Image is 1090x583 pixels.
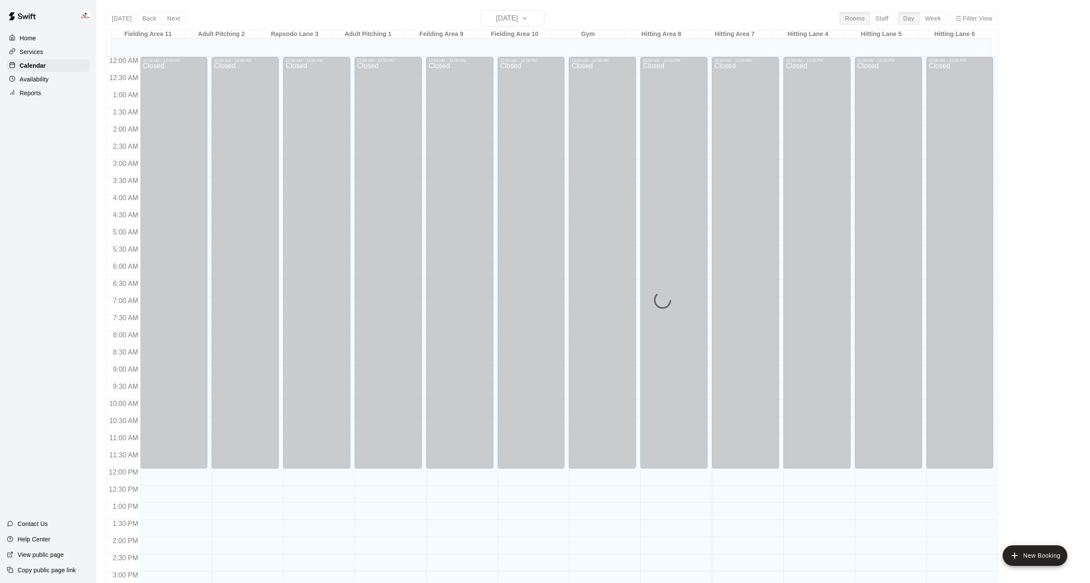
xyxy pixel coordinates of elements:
[918,30,991,39] div: Hitting Lane 6
[111,297,140,304] span: 7:00 AM
[111,228,140,236] span: 5:00 AM
[107,74,140,81] span: 12:30 AM
[20,89,41,97] p: Reports
[258,30,331,39] div: Rapsodo Lane 3
[111,366,140,373] span: 9:00 AM
[214,63,276,472] div: Closed
[111,280,140,287] span: 6:30 AM
[110,503,140,510] span: 1:00 PM
[18,535,50,544] p: Help Center
[478,30,551,39] div: Fielding Area 10
[111,108,140,116] span: 1:30 AM
[107,451,140,459] span: 11:30 AM
[111,143,140,150] span: 2:30 AM
[714,58,776,63] div: 12:00 AM – 12:00 PM
[929,58,991,63] div: 12:00 AM – 12:00 PM
[1003,545,1067,566] button: add
[283,57,350,469] div: 12:00 AM – 12:00 PM: Closed
[18,520,48,528] p: Contact Us
[855,57,922,469] div: 12:00 AM – 12:00 PM: Closed
[857,63,920,472] div: Closed
[771,30,845,39] div: Hitting Lane 4
[107,469,140,476] span: 12:00 PM
[640,57,708,469] div: 12:00 AM – 12:00 PM: Closed
[571,58,633,63] div: 12:00 AM – 12:00 PM
[786,63,848,472] div: Closed
[355,57,422,469] div: 12:00 AM – 12:00 PM: Closed
[429,63,491,472] div: Closed
[20,48,43,56] p: Services
[107,57,140,64] span: 12:00 AM
[929,63,991,472] div: Closed
[783,57,851,469] div: 12:00 AM – 12:00 PM: Closed
[624,30,698,39] div: Hitting Area 8
[111,30,185,39] div: Fielding Area 11
[698,30,771,39] div: Hitting Area 7
[111,331,140,339] span: 8:00 AM
[712,57,779,469] div: 12:00 AM – 12:00 PM: Closed
[111,383,140,390] span: 9:30 AM
[7,73,90,86] a: Availability
[111,263,140,270] span: 6:00 AM
[7,87,90,99] a: Reports
[110,537,140,544] span: 2:00 PM
[286,63,348,472] div: Closed
[7,45,90,58] a: Services
[107,434,140,442] span: 11:00 AM
[111,349,140,356] span: 8:30 AM
[20,75,49,84] p: Availability
[357,63,419,472] div: Closed
[140,57,207,469] div: 12:00 AM – 12:00 PM: Closed
[7,59,90,72] a: Calendar
[80,10,90,21] img: Enrique De Los Rios
[331,30,405,39] div: Adult Pitching 1
[926,57,994,469] div: 12:00 AM – 12:00 PM: Closed
[7,32,90,45] a: Home
[714,63,776,472] div: Closed
[107,417,140,424] span: 10:30 AM
[357,58,419,63] div: 12:00 AM – 12:00 PM
[111,160,140,167] span: 3:00 AM
[405,30,478,39] div: Feilding Area 9
[111,194,140,201] span: 4:00 AM
[569,57,636,469] div: 12:00 AM – 12:00 PM: Closed
[426,57,493,469] div: 12:00 AM – 12:00 PM: Closed
[111,314,140,322] span: 7:30 AM
[110,520,140,527] span: 1:30 PM
[111,211,140,219] span: 4:30 AM
[111,177,140,184] span: 3:30 AM
[500,58,562,63] div: 12:00 AM – 12:00 PM
[111,91,140,99] span: 1:00 AM
[845,30,918,39] div: Hitting Lane 5
[857,58,920,63] div: 12:00 AM – 12:00 PM
[107,400,140,407] span: 10:00 AM
[111,246,140,253] span: 5:30 AM
[107,486,140,493] span: 12:30 PM
[18,550,64,559] p: View public page
[18,566,76,574] p: Copy public page link
[78,7,96,24] div: Enrique De Los Rios
[643,58,705,63] div: 12:00 AM – 12:00 PM
[498,57,565,469] div: 12:00 AM – 12:00 PM: Closed
[185,30,258,39] div: Adult Pitching 2
[786,58,848,63] div: 12:00 AM – 12:00 PM
[20,34,36,42] p: Home
[20,61,46,70] p: Calendar
[551,30,624,39] div: Gym
[500,63,562,472] div: Closed
[212,57,279,469] div: 12:00 AM – 12:00 PM: Closed
[110,554,140,562] span: 2:30 PM
[143,58,205,63] div: 12:00 AM – 12:00 PM
[286,58,348,63] div: 12:00 AM – 12:00 PM
[429,58,491,63] div: 12:00 AM – 12:00 PM
[643,63,705,472] div: Closed
[571,63,633,472] div: Closed
[111,126,140,133] span: 2:00 AM
[143,63,205,472] div: Closed
[110,571,140,579] span: 3:00 PM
